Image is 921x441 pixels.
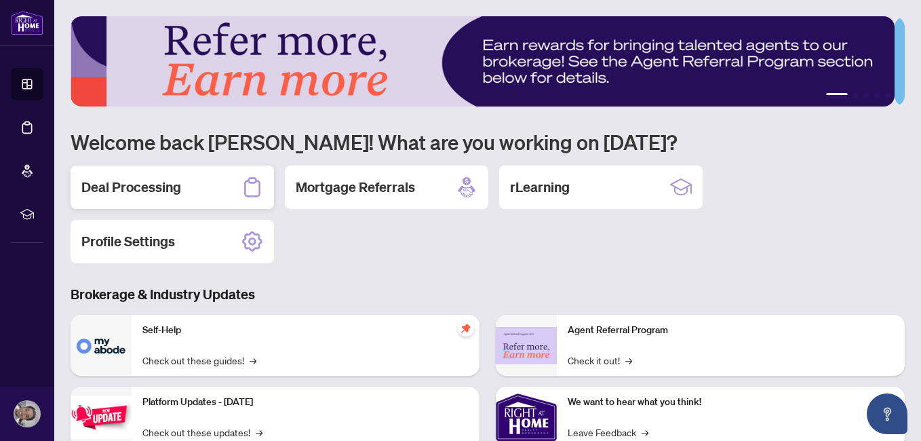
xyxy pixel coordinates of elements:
[71,129,905,155] h1: Welcome back [PERSON_NAME]! What are you working on [DATE]?
[81,232,175,251] h2: Profile Settings
[142,353,256,368] a: Check out these guides!→
[826,93,848,98] button: 1
[71,285,905,304] h3: Brokerage & Industry Updates
[71,16,895,107] img: Slide 0
[81,178,181,197] h2: Deal Processing
[256,425,262,440] span: →
[568,395,894,410] p: We want to hear what you think!
[296,178,415,197] h2: Mortgage Referrals
[496,327,557,364] img: Agent Referral Program
[875,93,880,98] button: 4
[71,315,132,376] img: Self-Help
[458,320,474,337] span: pushpin
[142,323,469,338] p: Self-Help
[142,425,262,440] a: Check out these updates!→
[867,394,907,434] button: Open asap
[568,353,632,368] a: Check it out!→
[14,401,40,427] img: Profile Icon
[250,353,256,368] span: →
[864,93,869,98] button: 3
[642,425,648,440] span: →
[142,395,469,410] p: Platform Updates - [DATE]
[568,425,648,440] a: Leave Feedback→
[625,353,632,368] span: →
[510,178,570,197] h2: rLearning
[886,93,891,98] button: 5
[71,396,132,438] img: Platform Updates - July 21, 2025
[853,93,859,98] button: 2
[568,323,894,338] p: Agent Referral Program
[11,10,43,35] img: logo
